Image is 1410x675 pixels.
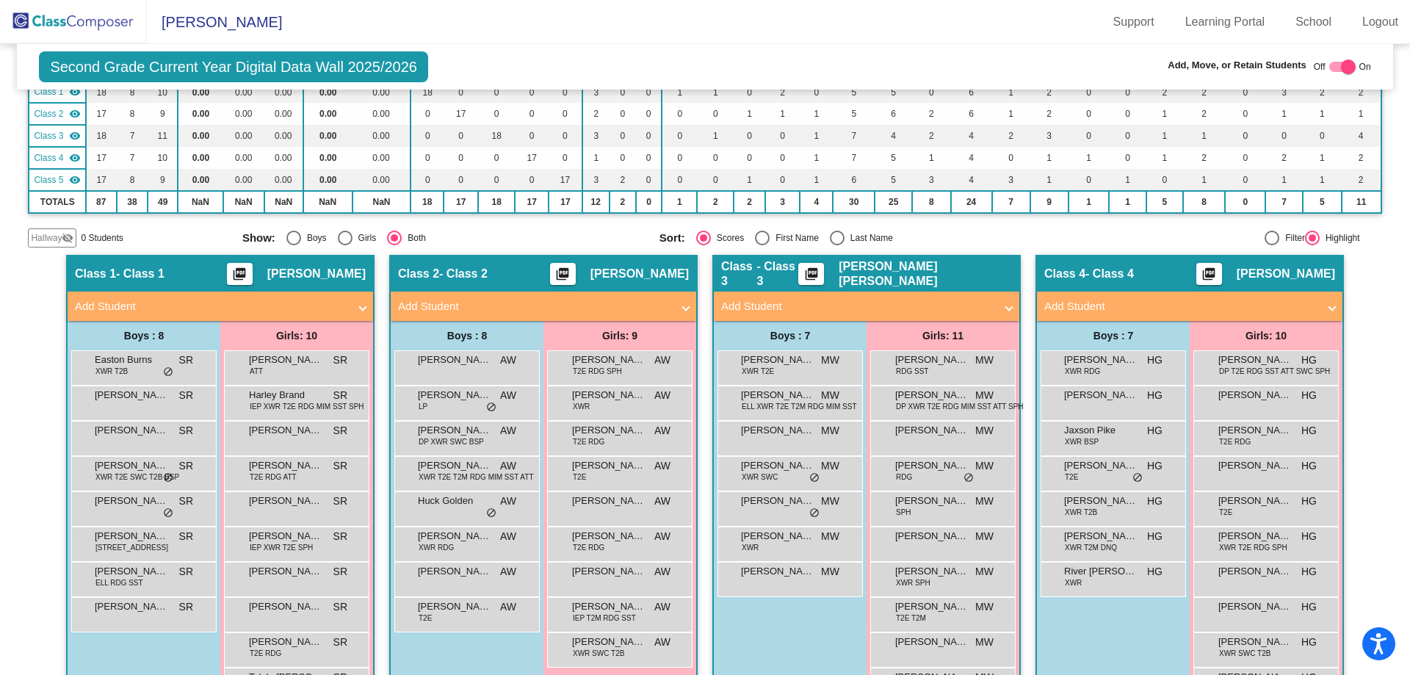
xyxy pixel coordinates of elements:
[610,191,636,213] td: 2
[833,147,875,169] td: 7
[803,267,820,287] mat-icon: picture_as_pdf
[800,191,833,213] td: 4
[951,169,992,191] td: 4
[770,231,819,245] div: First Name
[756,259,798,289] span: - Class 3
[765,191,800,213] td: 3
[1146,147,1183,169] td: 1
[697,103,734,125] td: 0
[636,147,662,169] td: 0
[1265,147,1303,169] td: 2
[29,125,86,147] td: Marley Woods - Class 3
[352,169,411,191] td: 0.00
[610,125,636,147] td: 0
[178,103,223,125] td: 0.00
[800,125,833,147] td: 1
[301,231,327,245] div: Boys
[1225,191,1265,213] td: 0
[223,103,264,125] td: 0.00
[1030,81,1069,103] td: 2
[29,103,86,125] td: Abbey Wright - Class 2
[1200,267,1218,287] mat-icon: picture_as_pdf
[734,169,764,191] td: 1
[610,169,636,191] td: 2
[1303,81,1342,103] td: 2
[582,191,610,213] td: 12
[1109,169,1146,191] td: 1
[549,103,582,125] td: 0
[992,81,1030,103] td: 1
[148,103,178,125] td: 9
[549,191,582,213] td: 17
[29,191,86,213] td: TOTALS
[1342,191,1381,213] td: 11
[697,125,734,147] td: 1
[1183,103,1225,125] td: 2
[1225,147,1265,169] td: 0
[1265,191,1303,213] td: 7
[75,298,348,315] mat-panel-title: Add Student
[500,353,516,368] span: AW
[839,259,1012,289] span: [PERSON_NAME] [PERSON_NAME]
[117,191,148,213] td: 38
[29,81,86,103] td: Shannan Roberts - Class 1
[636,81,662,103] td: 0
[610,147,636,169] td: 0
[478,81,515,103] td: 0
[148,191,178,213] td: 49
[231,267,248,287] mat-icon: picture_as_pdf
[1109,81,1146,103] td: 0
[515,125,549,147] td: 0
[264,147,303,169] td: 0.00
[992,103,1030,125] td: 1
[148,125,178,147] td: 11
[1183,169,1225,191] td: 1
[1265,125,1303,147] td: 0
[1069,81,1110,103] td: 0
[1069,147,1110,169] td: 1
[223,169,264,191] td: 0.00
[1225,125,1265,147] td: 0
[352,231,377,245] div: Girls
[1183,191,1225,213] td: 8
[411,147,444,169] td: 0
[1196,263,1222,285] button: Print Students Details
[875,125,912,147] td: 4
[895,353,969,367] span: [PERSON_NAME]
[875,81,912,103] td: 5
[1037,321,1190,350] div: Boys : 7
[697,81,734,103] td: 1
[636,125,662,147] td: 0
[29,169,86,191] td: Hailey Caraway - Class 5
[444,147,478,169] td: 0
[800,81,833,103] td: 0
[875,147,912,169] td: 5
[418,353,491,367] span: [PERSON_NAME]
[1030,103,1069,125] td: 2
[411,125,444,147] td: 0
[267,267,366,281] span: [PERSON_NAME]
[1359,60,1371,73] span: On
[1342,81,1381,103] td: 2
[352,147,411,169] td: 0.00
[352,191,411,213] td: NaN
[31,231,62,245] span: Hallway
[1225,103,1265,125] td: 0
[875,103,912,125] td: 6
[697,191,734,213] td: 2
[549,147,582,169] td: 0
[1183,81,1225,103] td: 2
[1303,169,1342,191] td: 1
[86,147,116,169] td: 17
[515,81,549,103] td: 0
[662,191,697,213] td: 1
[833,103,875,125] td: 5
[1147,353,1163,368] span: HG
[582,81,610,103] td: 3
[1265,103,1303,125] td: 1
[69,152,81,164] mat-icon: visibility
[734,103,764,125] td: 1
[800,147,833,169] td: 1
[549,81,582,103] td: 0
[721,259,756,289] span: Class 3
